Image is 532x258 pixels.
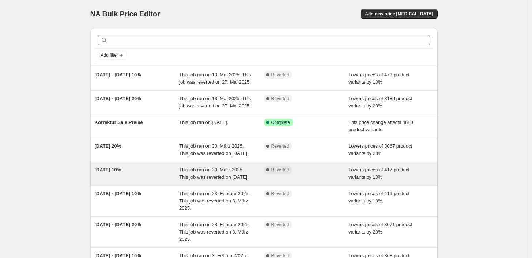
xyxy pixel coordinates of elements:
[95,167,121,172] span: [DATE] 10%
[95,191,141,196] span: [DATE] - [DATE] 10%
[98,51,127,60] button: Add filter
[361,9,437,19] button: Add new price [MEDICAL_DATA]
[348,96,412,109] span: Lowers prices of 3189 product variants by 20%
[179,143,249,156] span: This job ran on 30. März 2025. This job was reverted on [DATE].
[179,191,250,211] span: This job ran on 23. Februar 2025. This job was reverted on 3. März 2025.
[271,119,290,125] span: Complete
[271,143,289,149] span: Reverted
[348,167,410,180] span: Lowers prices of 417 product variants by 10%
[348,143,412,156] span: Lowers prices of 3067 product variants by 20%
[348,119,413,132] span: This price change affects 4680 product variants.
[95,72,141,77] span: [DATE] - [DATE] 10%
[271,96,289,102] span: Reverted
[348,222,412,235] span: Lowers prices of 3071 product variants by 20%
[271,191,289,197] span: Reverted
[348,191,410,204] span: Lowers prices of 419 product variants by 10%
[271,222,289,228] span: Reverted
[95,222,141,227] span: [DATE] - [DATE] 20%
[179,222,250,242] span: This job ran on 23. Februar 2025. This job was reverted on 3. März 2025.
[271,167,289,173] span: Reverted
[95,119,143,125] span: Korrektur Sale Preise
[95,96,141,101] span: [DATE] - [DATE] 20%
[101,52,118,58] span: Add filter
[90,10,160,18] span: NA Bulk Price Editor
[271,72,289,78] span: Reverted
[348,72,410,85] span: Lowers prices of 473 product variants by 10%
[179,119,228,125] span: This job ran on [DATE].
[95,143,121,149] span: [DATE] 20%
[179,167,249,180] span: This job ran on 30. März 2025. This job was reverted on [DATE].
[179,72,251,85] span: This job ran on 13. Mai 2025. This job was reverted on 27. Mai 2025.
[365,11,433,17] span: Add new price [MEDICAL_DATA]
[179,96,251,109] span: This job ran on 13. Mai 2025. This job was reverted on 27. Mai 2025.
